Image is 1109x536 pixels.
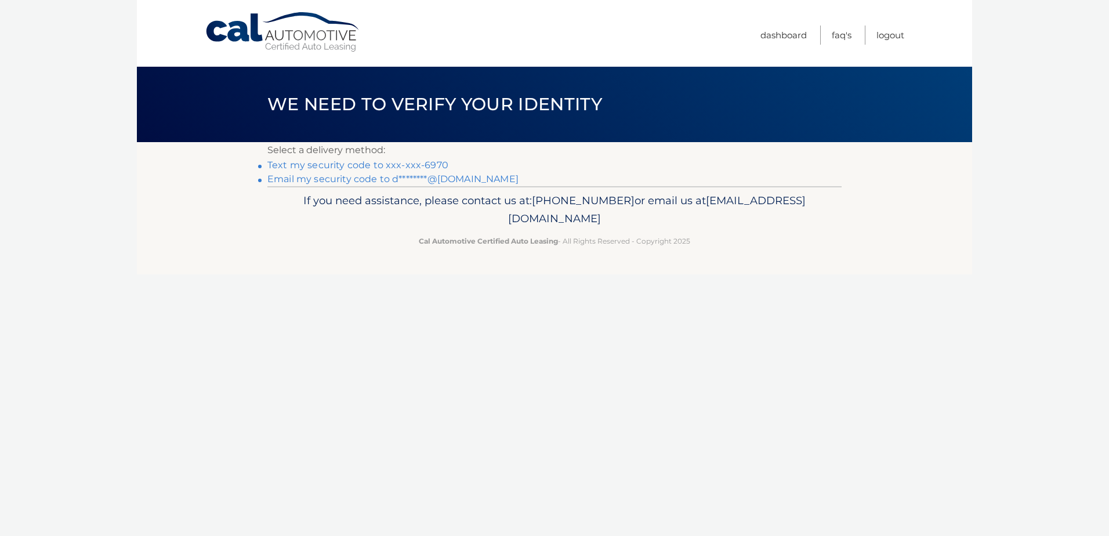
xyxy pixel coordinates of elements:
a: FAQ's [832,26,851,45]
strong: Cal Automotive Certified Auto Leasing [419,237,558,245]
p: If you need assistance, please contact us at: or email us at [275,191,834,229]
p: Select a delivery method: [267,142,842,158]
a: Logout [876,26,904,45]
a: Email my security code to d********@[DOMAIN_NAME] [267,173,519,184]
a: Cal Automotive [205,12,361,53]
a: Text my security code to xxx-xxx-6970 [267,160,448,171]
span: [PHONE_NUMBER] [532,194,635,207]
p: - All Rights Reserved - Copyright 2025 [275,235,834,247]
span: We need to verify your identity [267,93,602,115]
a: Dashboard [760,26,807,45]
